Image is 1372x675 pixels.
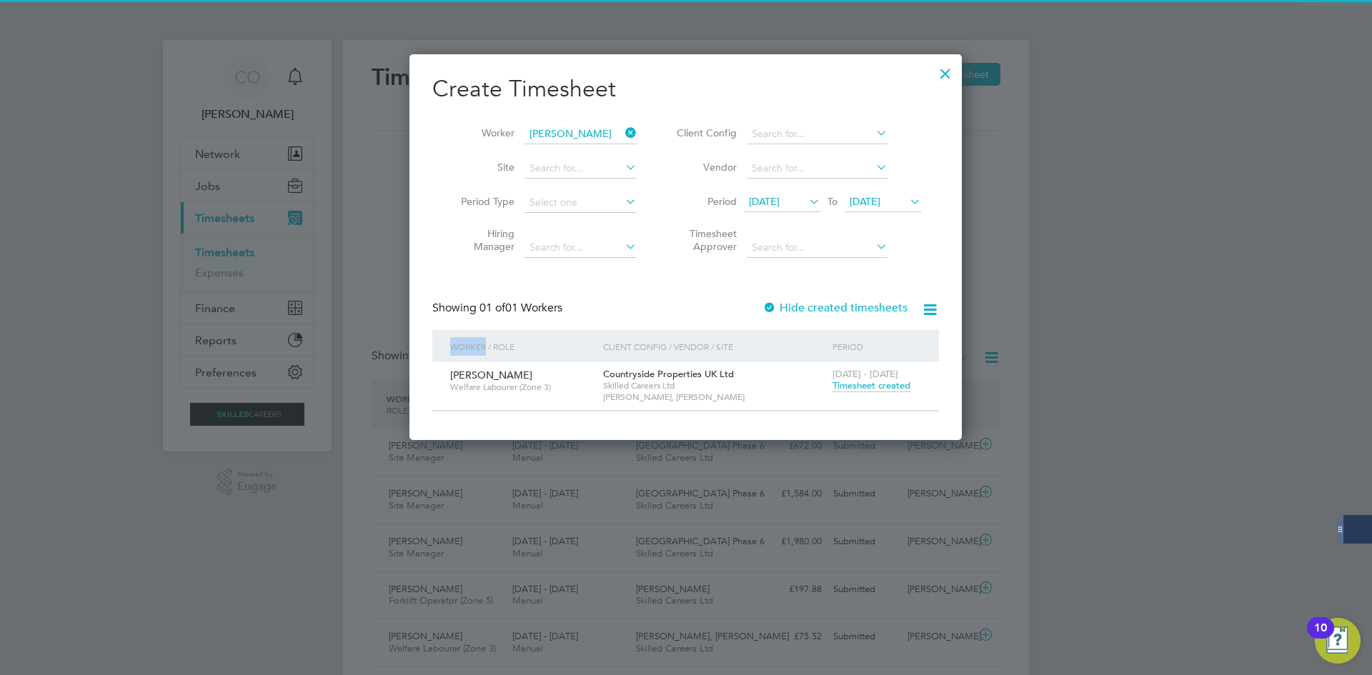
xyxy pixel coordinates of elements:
input: Search for... [525,159,637,179]
label: Hiring Manager [450,227,514,253]
input: Search for... [525,124,637,144]
label: Worker [450,126,514,139]
span: Timesheet created [832,379,910,392]
span: To [823,192,842,211]
input: Search for... [747,159,888,179]
label: Timesheet Approver [672,227,737,253]
label: Vendor [672,161,737,174]
div: Period [829,330,925,363]
span: [DATE] [850,195,880,208]
div: Worker / Role [447,330,600,363]
label: Hide created timesheets [762,301,908,315]
label: Period Type [450,195,514,208]
input: Search for... [747,238,888,258]
span: [DATE] [749,195,780,208]
span: Countryside Properties UK Ltd [603,368,734,380]
input: Search for... [525,238,637,258]
label: Site [450,161,514,174]
input: Select one [525,193,637,213]
input: Search for... [747,124,888,144]
span: [DATE] - [DATE] [832,368,898,380]
div: 10 [1314,628,1327,646]
button: Open Resource Center, 10 new notifications [1315,618,1361,664]
span: [PERSON_NAME], [PERSON_NAME] [603,391,825,403]
label: Client Config [672,126,737,139]
div: Client Config / Vendor / Site [600,330,829,363]
div: Showing [432,301,565,316]
span: Welfare Labourer (Zone 3) [450,381,592,393]
label: Period [672,195,737,208]
span: 01 Workers [479,301,562,315]
span: [PERSON_NAME] [450,369,532,381]
span: Skilled Careers Ltd [603,380,825,391]
h2: Create Timesheet [432,74,939,104]
span: 01 of [479,301,505,315]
